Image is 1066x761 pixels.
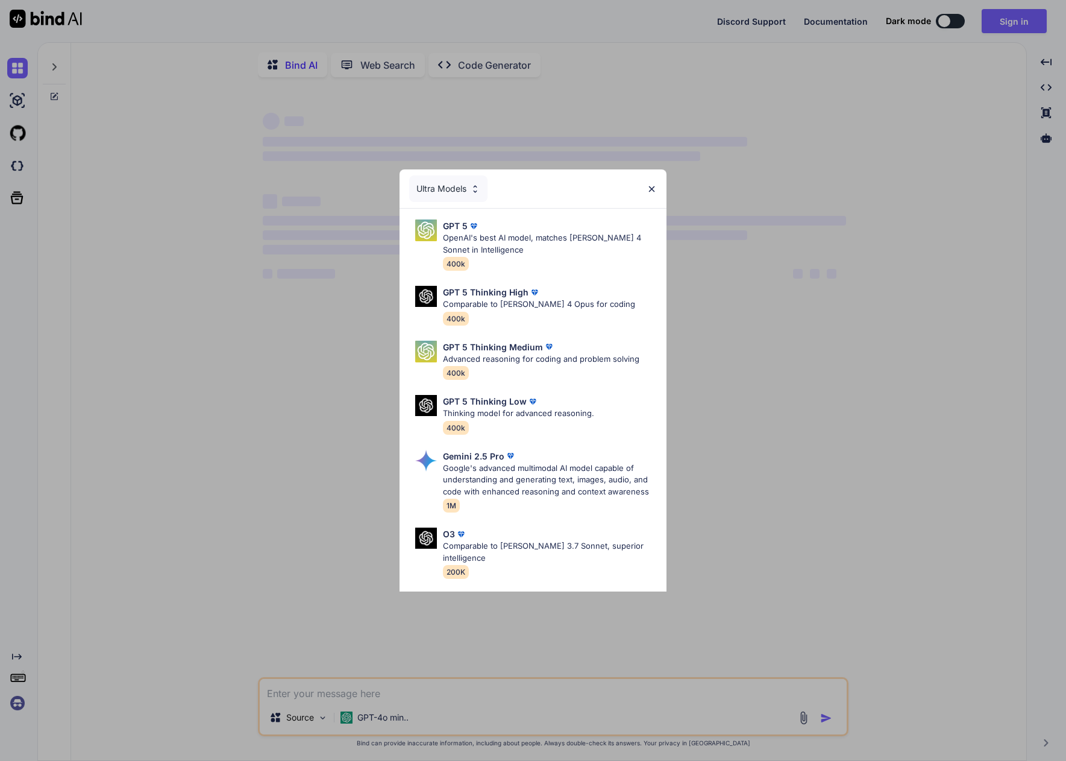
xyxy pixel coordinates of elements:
[543,341,555,353] img: premium
[470,184,480,194] img: Pick Models
[443,528,455,540] p: O3
[415,528,437,549] img: Pick Models
[443,232,656,256] p: OpenAI's best AI model, matches [PERSON_NAME] 4 Sonnet in Intelligence
[504,450,516,462] img: premium
[415,450,437,472] img: Pick Models
[468,220,480,232] img: premium
[443,257,469,271] span: 400k
[443,341,543,353] p: GPT 5 Thinking Medium
[409,175,488,202] div: Ultra Models
[443,450,504,463] p: Gemini 2.5 Pro
[443,395,527,408] p: GPT 5 Thinking Low
[443,565,469,579] span: 200K
[443,312,469,326] span: 400k
[415,219,437,241] img: Pick Models
[527,396,539,408] img: premium
[443,540,656,564] p: Comparable to [PERSON_NAME] 3.7 Sonnet, superior intelligence
[415,395,437,416] img: Pick Models
[415,341,437,362] img: Pick Models
[443,463,656,498] p: Google's advanced multimodal AI model capable of understanding and generating text, images, audio...
[528,286,541,298] img: premium
[443,499,460,513] span: 1M
[443,286,528,298] p: GPT 5 Thinking High
[415,286,437,307] img: Pick Models
[455,528,467,540] img: premium
[443,219,468,232] p: GPT 5
[443,421,469,435] span: 400k
[443,366,469,380] span: 400k
[443,408,594,420] p: Thinking model for advanced reasoning.
[443,298,635,311] p: Comparable to [PERSON_NAME] 4 Opus for coding
[443,353,639,365] p: Advanced reasoning for coding and problem solving
[647,184,657,194] img: close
